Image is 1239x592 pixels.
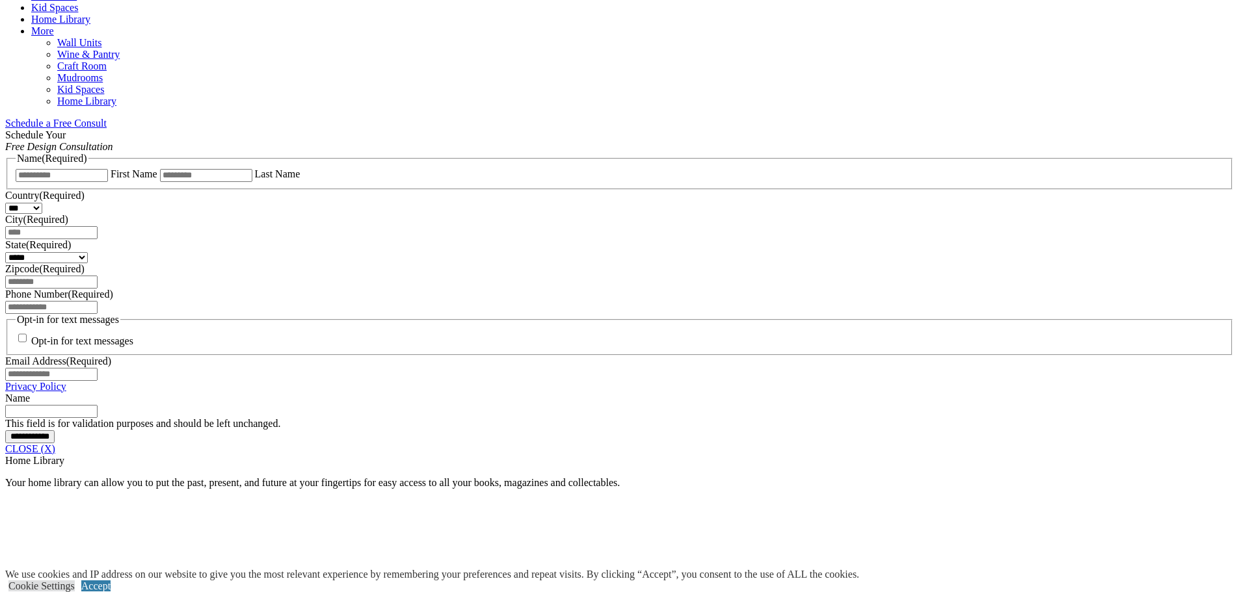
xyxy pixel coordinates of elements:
a: Schedule a Free Consult (opens a dropdown menu) [5,118,107,129]
label: Opt-in for text messages [31,336,133,347]
label: Name [5,393,30,404]
a: Kid Spaces [31,2,78,13]
label: First Name [111,168,157,179]
a: Home Library [57,96,116,107]
span: (Required) [39,263,84,274]
a: Wine & Pantry [57,49,120,60]
a: Cookie Settings [8,580,75,591]
label: Zipcode [5,263,85,274]
em: Free Design Consultation [5,141,113,152]
span: (Required) [42,153,87,164]
span: (Required) [23,214,68,225]
label: Country [5,190,85,201]
span: (Required) [26,239,71,250]
span: (Required) [39,190,84,201]
a: Craft Room [57,60,107,71]
span: (Required) [66,355,111,367]
a: Wall Units [57,37,101,48]
a: Mudrooms [57,72,103,83]
label: Phone Number [5,289,113,300]
legend: Name [16,153,88,164]
div: This field is for validation purposes and should be left unchanged. [5,418,1234,430]
label: City [5,214,68,225]
span: Home Library [5,455,64,466]
span: Schedule Your [5,129,113,152]
a: Accept [81,580,111,591]
a: CLOSE (X) [5,443,55,454]
a: Home Library [31,14,90,25]
label: Email Address [5,355,111,367]
span: (Required) [68,289,113,300]
legend: Opt-in for text messages [16,314,120,326]
div: We use cookies and IP address on our website to give you the most relevant experience by remember... [5,569,859,580]
a: Privacy Policy [5,381,66,392]
label: Last Name [255,168,300,179]
p: Your home library can allow you to put the past, present, and future at your fingertips for easy ... [5,477,1234,489]
a: Kid Spaces [57,84,104,95]
a: More menu text will display only on big screen [31,25,54,36]
label: State [5,239,71,250]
